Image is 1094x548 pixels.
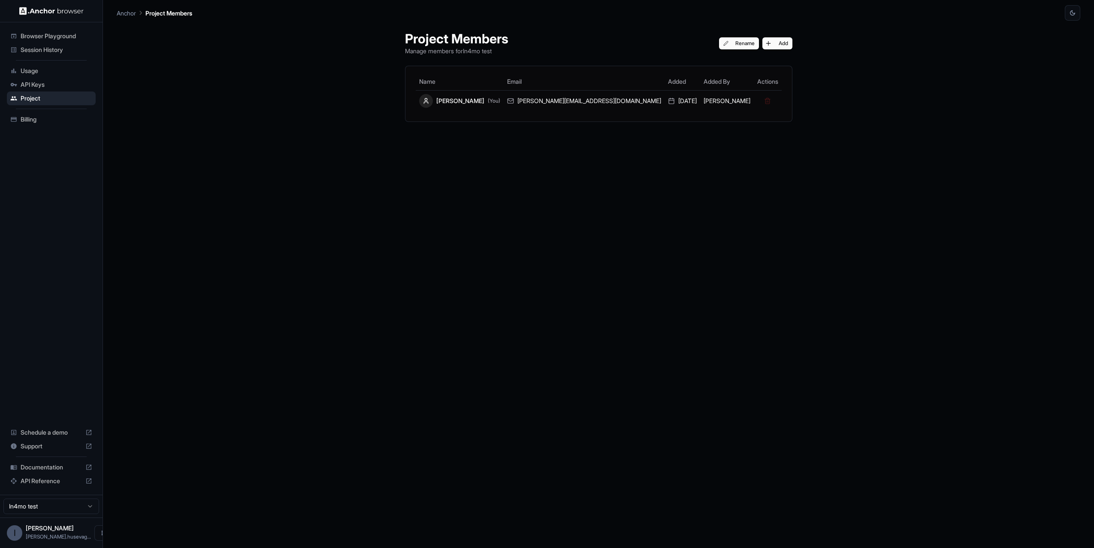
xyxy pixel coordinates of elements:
span: ingrid.husevag@servicealliansen.no [26,533,91,540]
p: Anchor [117,9,136,18]
span: Ingrid Husevåg [26,524,74,532]
span: Billing [21,115,92,124]
div: API Reference [7,474,96,488]
nav: breadcrumb [117,8,192,18]
span: Project [21,94,92,103]
th: Name [416,73,504,90]
div: API Keys [7,78,96,91]
span: (You) [488,97,500,104]
span: Session History [21,46,92,54]
div: [DATE] [668,97,697,105]
th: Added [665,73,700,90]
img: Anchor Logo [19,7,84,15]
div: I [7,525,22,541]
div: [PERSON_NAME] [419,94,500,108]
span: Support [21,442,82,451]
th: Actions [754,73,782,90]
div: Billing [7,113,96,126]
button: Rename [719,37,759,49]
div: Browser Playground [7,29,96,43]
td: [PERSON_NAME] [700,90,754,111]
th: Added By [700,73,754,90]
div: [PERSON_NAME][EMAIL_ADDRESS][DOMAIN_NAME] [507,97,661,105]
th: Email [504,73,665,90]
h1: Project Members [405,31,508,46]
span: Schedule a demo [21,428,82,437]
div: Support [7,439,96,453]
div: Session History [7,43,96,57]
div: Usage [7,64,96,78]
span: Browser Playground [21,32,92,40]
span: Usage [21,67,92,75]
div: Schedule a demo [7,426,96,439]
button: Add [762,37,792,49]
p: Manage members for In4mo test [405,46,508,55]
button: Open menu [94,525,110,541]
div: Project [7,91,96,105]
span: API Keys [21,80,92,89]
p: Project Members [145,9,192,18]
div: Documentation [7,460,96,474]
span: API Reference [21,477,82,485]
span: Documentation [21,463,82,472]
